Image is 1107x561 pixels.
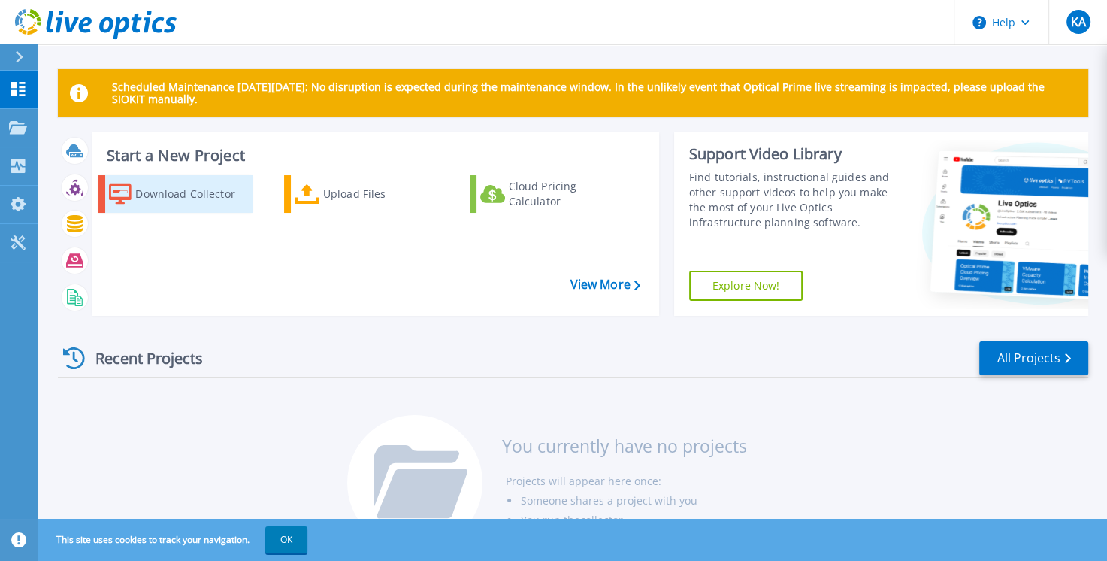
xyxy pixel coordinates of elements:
a: Upload Files [284,175,438,213]
div: Cloud Pricing Calculator [509,179,620,209]
h3: Start a New Project [107,147,640,164]
li: Someone shares a project with you [520,491,746,511]
div: Recent Projects [58,340,223,377]
h3: You currently have no projects [501,438,746,454]
div: Download Collector [135,179,249,209]
a: collector [579,513,622,527]
li: Projects will appear here once: [505,472,746,491]
a: View More [570,277,640,292]
a: Download Collector [98,175,253,213]
div: Upload Files [323,179,434,209]
div: Find tutorials, instructional guides and other support videos to help you make the most of your L... [689,170,897,230]
span: KA [1070,16,1085,28]
li: You run the [520,511,746,530]
p: Scheduled Maintenance [DATE][DATE]: No disruption is expected during the maintenance window. In t... [112,81,1076,105]
a: Cloud Pricing Calculator [470,175,624,213]
span: This site uses cookies to track your navigation. [41,526,307,553]
a: All Projects [979,341,1088,375]
a: Explore Now! [689,271,803,301]
button: OK [265,526,307,553]
div: Support Video Library [689,144,897,164]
